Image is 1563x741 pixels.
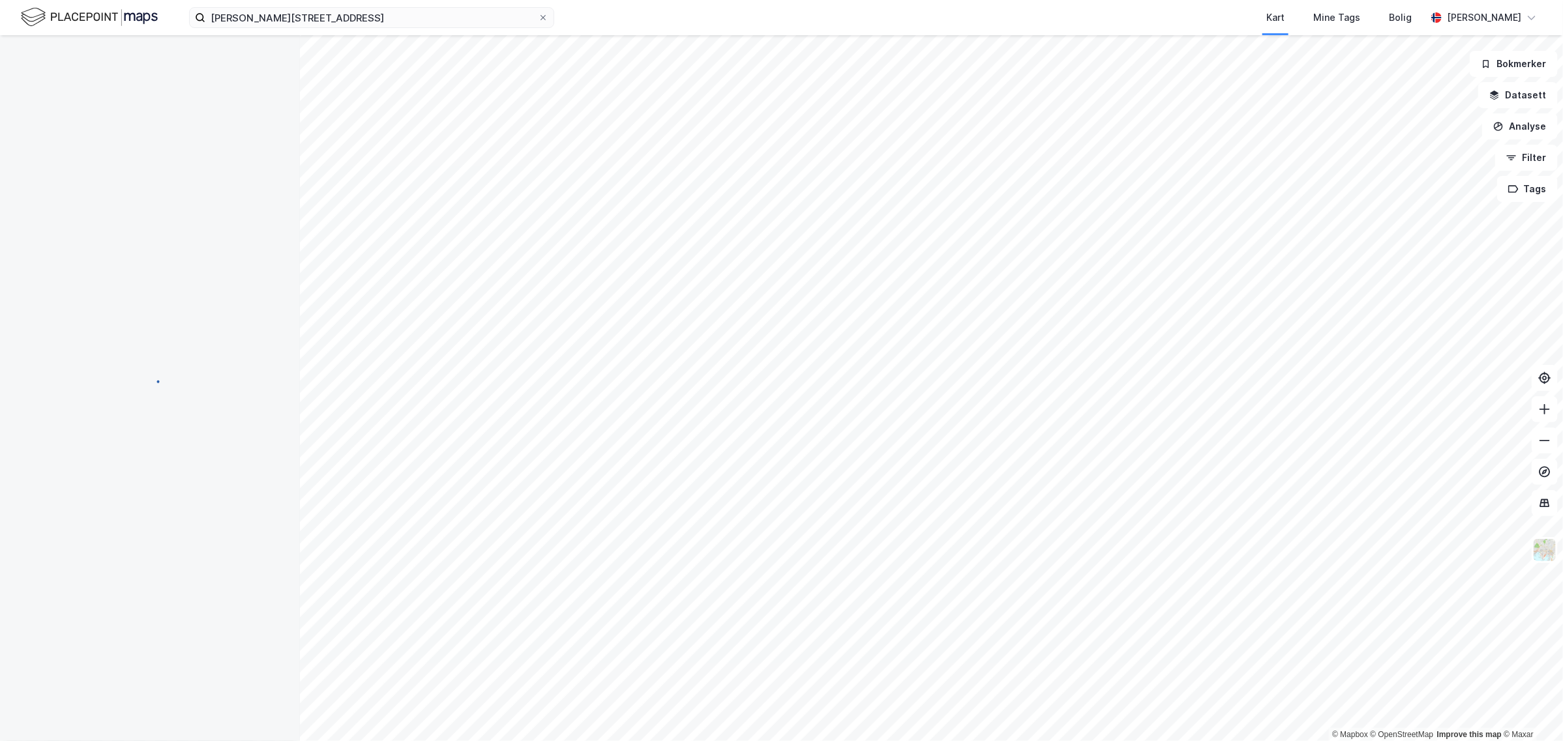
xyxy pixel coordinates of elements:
img: spinner.a6d8c91a73a9ac5275cf975e30b51cfb.svg [140,370,160,391]
img: Z [1532,538,1557,562]
div: Bolig [1389,10,1412,25]
button: Analyse [1482,113,1558,139]
a: Mapbox [1332,730,1368,739]
img: logo.f888ab2527a4732fd821a326f86c7f29.svg [21,6,158,29]
button: Datasett [1478,82,1558,108]
div: [PERSON_NAME] [1447,10,1521,25]
button: Filter [1495,145,1558,171]
div: Kontrollprogram for chat [1498,678,1563,741]
iframe: Chat Widget [1498,678,1563,741]
div: Mine Tags [1313,10,1360,25]
a: Improve this map [1437,730,1502,739]
button: Tags [1497,176,1558,202]
a: OpenStreetMap [1371,730,1434,739]
button: Bokmerker [1470,51,1558,77]
div: Kart [1266,10,1285,25]
input: Søk på adresse, matrikkel, gårdeiere, leietakere eller personer [205,8,538,27]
